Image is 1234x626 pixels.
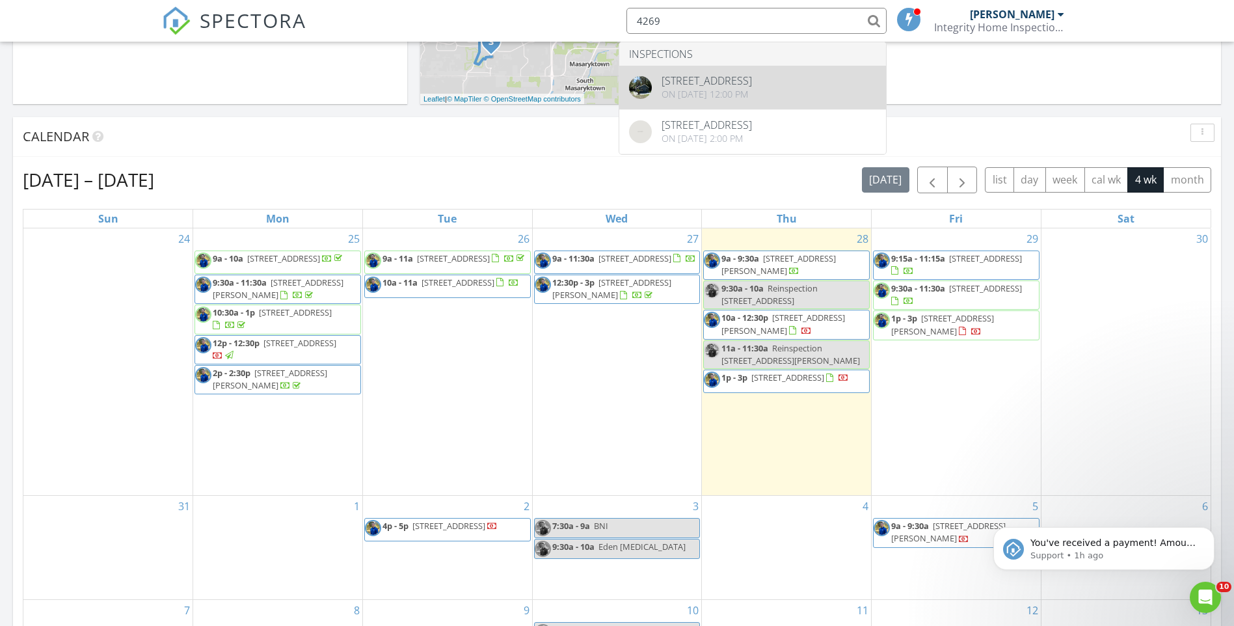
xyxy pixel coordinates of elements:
td: Go to August 24, 2025 [23,228,193,496]
span: [STREET_ADDRESS] [263,337,336,349]
img: dsc01680.jpg [195,277,211,293]
button: Previous [917,167,948,193]
span: 10a - 12:30p [721,312,768,323]
li: Inspections [619,42,886,66]
span: [STREET_ADDRESS] [422,277,494,288]
span: [STREET_ADDRESS] [412,520,485,532]
a: 4p - 5p [STREET_ADDRESS] [382,520,498,532]
span: 12p - 12:30p [213,337,260,349]
a: Sunday [96,210,121,228]
span: [STREET_ADDRESS][PERSON_NAME] [891,312,994,336]
a: 1p - 3p [STREET_ADDRESS] [703,370,870,393]
img: dsc01680.jpg [535,520,551,536]
a: Monday [263,210,292,228]
span: 10:30a - 1p [213,306,255,318]
span: BNI [594,520,608,532]
img: dsc01680.jpg [195,367,211,383]
input: Search everything... [626,8,887,34]
span: 10a - 11a [382,277,418,288]
a: Go to September 11, 2025 [854,600,871,621]
span: [STREET_ADDRESS][PERSON_NAME] [552,277,671,301]
a: 9a - 11:30a [STREET_ADDRESS] [552,252,696,264]
span: Calendar [23,128,89,145]
div: [STREET_ADDRESS] [662,120,752,130]
a: Go to September 1, 2025 [351,496,362,517]
img: dsc01680.jpg [535,541,551,557]
a: Go to August 24, 2025 [176,228,193,249]
button: month [1163,167,1211,193]
iframe: Intercom notifications message [974,500,1234,591]
a: SPECTORA [162,18,306,45]
a: Go to September 12, 2025 [1024,600,1041,621]
span: 1p - 3p [891,312,917,324]
a: Go to September 6, 2025 [1200,496,1211,517]
td: Go to August 25, 2025 [193,228,363,496]
a: Leaflet [423,95,445,103]
div: [PERSON_NAME] [970,8,1054,21]
td: Go to August 28, 2025 [702,228,872,496]
a: 9:30a - 11:30a [STREET_ADDRESS][PERSON_NAME] [194,275,361,304]
span: [STREET_ADDRESS] [751,372,824,383]
a: Tuesday [435,210,459,228]
img: dsc01685.jpg [195,306,211,323]
span: 9a - 10a [213,252,243,264]
div: 1005 Indigo Run Ct, Spring Hill, FL 34609 [491,41,499,49]
a: 10a - 11a [STREET_ADDRESS] [382,277,519,288]
a: 1p - 3p [STREET_ADDRESS] [721,372,849,383]
button: day [1013,167,1046,193]
a: 12:30p - 3p [STREET_ADDRESS][PERSON_NAME] [552,277,671,301]
a: 9:15a - 11:15a [STREET_ADDRESS] [891,252,1022,277]
a: 9a - 9:30a [STREET_ADDRESS][PERSON_NAME] [873,518,1040,547]
img: dsc01680.jpg [195,337,211,353]
iframe: Intercom live chat [1190,582,1221,613]
span: 11a - 11:30a [721,342,768,354]
a: Saturday [1115,210,1137,228]
span: [STREET_ADDRESS][PERSON_NAME] [721,312,845,336]
span: 9:30a - 11:30a [213,277,267,288]
a: Wednesday [603,210,630,228]
a: 9:30a - 11:30a [STREET_ADDRESS] [873,280,1040,310]
span: 9a - 11a [382,252,413,264]
a: 10:30a - 1p [STREET_ADDRESS] [213,306,332,331]
a: 9a - 9:30a [STREET_ADDRESS][PERSON_NAME] [703,251,870,280]
a: Go to September 7, 2025 [181,600,193,621]
td: Go to September 3, 2025 [532,496,702,599]
i: 3 [489,38,494,47]
a: Go to September 8, 2025 [351,600,362,621]
div: On [DATE] 12:00 pm [662,89,752,100]
button: cal wk [1084,167,1129,193]
img: dsc01685.jpg [365,252,381,269]
a: Go to September 5, 2025 [1030,496,1041,517]
div: [STREET_ADDRESS] [662,75,752,86]
a: 9a - 9:30a [STREET_ADDRESS][PERSON_NAME] [721,252,836,277]
span: [STREET_ADDRESS][PERSON_NAME] [213,277,343,301]
a: 12p - 12:30p [STREET_ADDRESS] [213,337,336,361]
span: [STREET_ADDRESS] [259,306,332,318]
td: Go to September 5, 2025 [872,496,1041,599]
a: 9a - 11:30a [STREET_ADDRESS] [534,251,701,274]
td: Go to August 27, 2025 [532,228,702,496]
img: dsc01685.jpg [704,342,720,359]
a: 4p - 5p [STREET_ADDRESS] [364,518,531,541]
span: Eden [MEDICAL_DATA] [598,541,686,552]
div: | [420,94,584,105]
a: 2p - 2:30p [STREET_ADDRESS][PERSON_NAME] [194,365,361,394]
img: dsc01680.jpg [365,277,381,293]
a: Go to September 10, 2025 [684,600,701,621]
a: 12:30p - 3p [STREET_ADDRESS][PERSON_NAME] [534,275,701,304]
span: 7:30a - 9a [552,520,590,532]
a: Go to August 26, 2025 [515,228,532,249]
a: Thursday [774,210,799,228]
span: 10 [1216,582,1231,592]
td: Go to August 31, 2025 [23,496,193,599]
span: 1p - 3p [721,372,747,383]
div: Integrity Home Inspections of Florida, LLC [934,21,1064,34]
a: 12p - 12:30p [STREET_ADDRESS] [194,335,361,364]
span: [STREET_ADDRESS] [598,252,671,264]
img: dsc01680.jpg [874,520,890,536]
a: 9a - 11a [STREET_ADDRESS] [382,252,527,264]
a: Go to September 4, 2025 [860,496,871,517]
img: dsc01680.jpg [874,252,890,269]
